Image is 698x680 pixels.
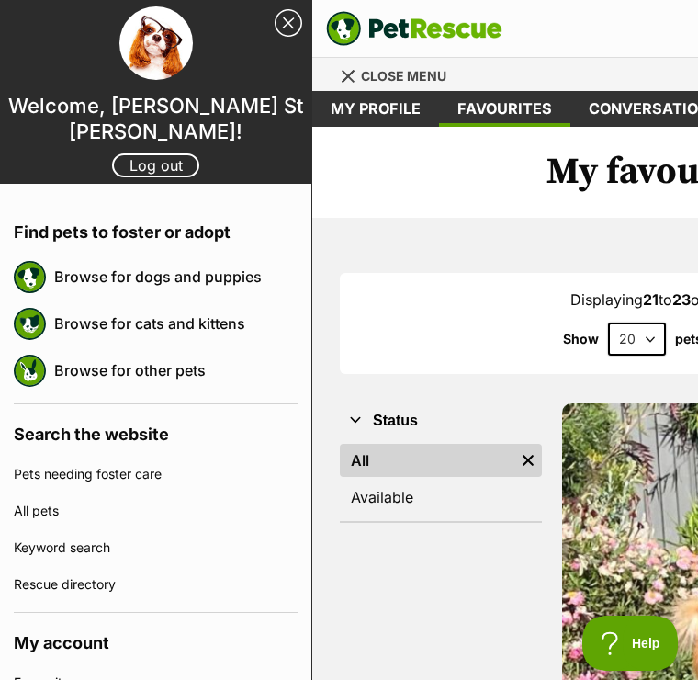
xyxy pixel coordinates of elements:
[54,304,298,343] a: Browse for cats and kittens
[326,11,502,46] a: PetRescue
[563,332,599,346] span: Show
[643,290,659,309] strong: 21
[340,409,542,433] button: Status
[340,444,514,477] a: All
[14,202,298,254] h4: Find pets to foster or adopt
[361,68,446,84] span: Close menu
[14,456,298,493] a: Pets needing foster care
[326,11,502,46] img: logo-e224e6f780fb5917bec1dbf3a21bbac754714ae5b6737aabdf751b685950b380.svg
[14,355,46,387] img: petrescue logo
[54,257,298,296] a: Browse for dogs and puppies
[14,529,298,566] a: Keyword search
[119,6,193,80] img: profile image
[340,440,542,521] div: Status
[340,481,542,514] a: Available
[340,58,459,91] a: Menu
[112,153,199,177] a: Log out
[582,616,680,671] iframe: Help Scout Beacon - Open
[14,404,298,456] h4: Search the website
[54,351,298,390] a: Browse for other pets
[14,613,298,664] h4: My account
[514,444,542,477] a: Remove filter
[439,91,570,127] a: Favourites
[312,91,439,127] a: My profile
[14,566,298,603] a: Rescue directory
[672,290,691,309] strong: 23
[275,9,302,37] a: Close Sidebar
[14,308,46,340] img: petrescue logo
[14,493,298,529] a: All pets
[14,261,46,293] img: petrescue logo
